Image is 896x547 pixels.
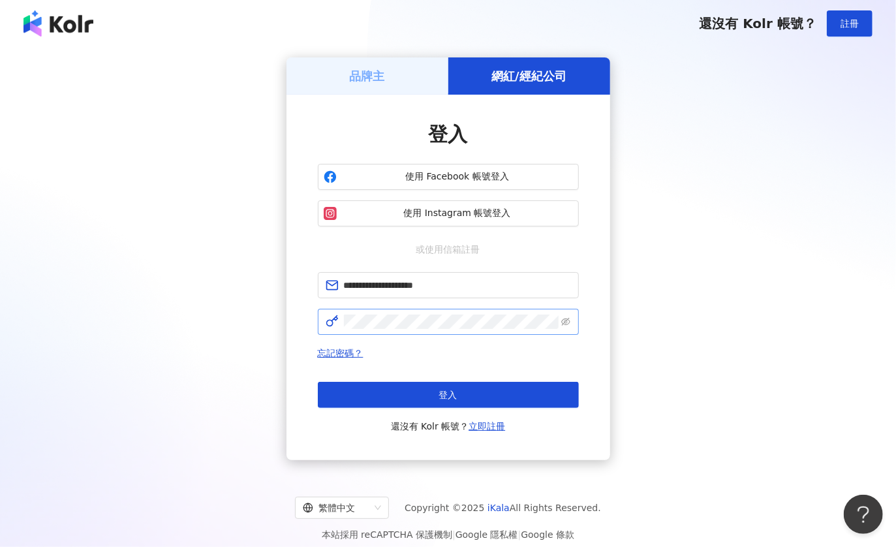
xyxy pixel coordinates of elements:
span: | [518,529,521,540]
h5: 網紅/經紀公司 [491,68,566,84]
span: eye-invisible [561,317,570,326]
a: 忘記密碼？ [318,348,363,358]
a: iKala [487,503,510,513]
a: 立即註冊 [469,421,505,431]
iframe: Help Scout Beacon - Open [844,495,883,534]
h5: 品牌主 [350,68,385,84]
a: Google 條款 [521,529,574,540]
button: 註冊 [827,10,873,37]
button: 使用 Facebook 帳號登入 [318,164,579,190]
span: 使用 Facebook 帳號登入 [342,170,573,183]
span: 登入 [429,123,468,146]
span: Copyright © 2025 All Rights Reserved. [405,500,601,516]
span: 或使用信箱註冊 [407,242,489,257]
span: 登入 [439,390,457,400]
button: 使用 Instagram 帳號登入 [318,200,579,227]
span: 註冊 [841,18,859,29]
span: 使用 Instagram 帳號登入 [342,207,573,220]
img: logo [23,10,93,37]
span: | [452,529,456,540]
button: 登入 [318,382,579,408]
span: 本站採用 reCAPTCHA 保護機制 [322,527,574,542]
a: Google 隱私權 [456,529,518,540]
span: 還沒有 Kolr 帳號？ [391,418,506,434]
span: 還沒有 Kolr 帳號？ [699,16,816,31]
div: 繁體中文 [303,497,369,518]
